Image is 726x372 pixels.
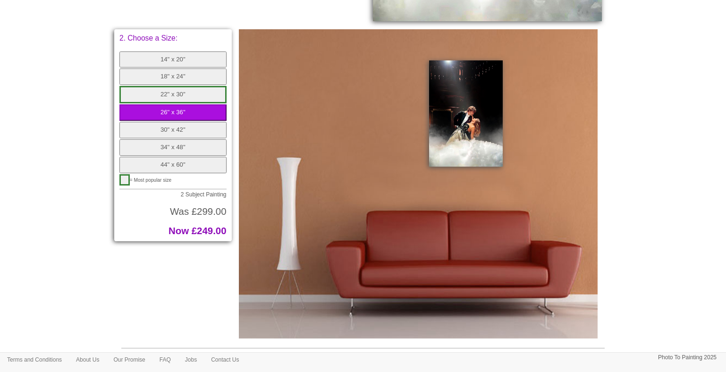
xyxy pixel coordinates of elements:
span: £249.00 [192,226,227,236]
button: 18" x 24" [119,68,227,85]
a: Our Promise [106,353,152,367]
button: 34" x 48" [119,139,227,156]
a: Jobs [178,353,204,367]
img: Please click the buttons to see your painting on the wall [239,29,598,338]
span: = Most popular size [130,178,172,183]
span: Was £299.00 [170,206,226,217]
img: Painting [429,60,503,167]
button: 22" x 30" [119,86,227,103]
p: 2. Choose a Size: [119,34,227,42]
button: 26" x 36" [119,104,227,121]
a: Contact Us [204,353,246,367]
a: About Us [69,353,106,367]
button: 44" x 60" [119,157,227,173]
span: Now [169,226,189,236]
button: 30" x 42" [119,122,227,138]
a: FAQ [152,353,178,367]
button: 14" x 20" [119,51,227,68]
p: Photo To Painting 2025 [658,353,717,363]
p: 2 Subject Painting [119,192,227,197]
